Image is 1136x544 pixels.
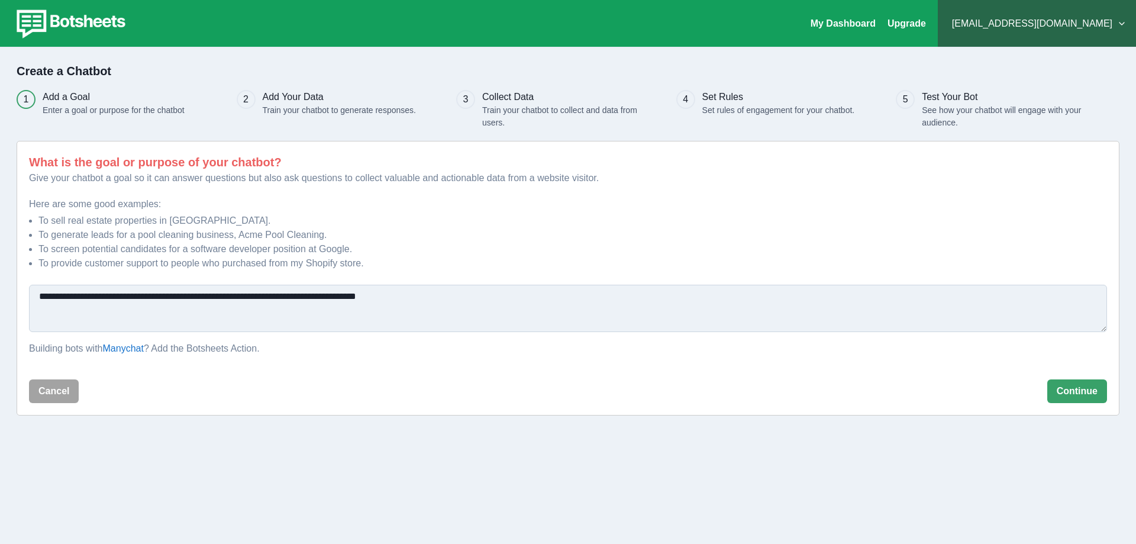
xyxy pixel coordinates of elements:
h3: Add a Goal [43,90,185,104]
div: Progress [17,90,1119,129]
a: My Dashboard [811,18,876,28]
a: Manychat [103,343,144,353]
p: See how your chatbot will engage with your audience. [922,104,1089,129]
li: To generate leads for a pool cleaning business, Acme Pool Cleaning. [38,228,1107,242]
li: To screen potential candidates for a software developer position at Google. [38,242,1107,256]
div: 5 [903,92,908,107]
button: Continue [1047,379,1107,403]
button: Cancel [29,379,79,403]
p: Train your chatbot to collect and data from users. [482,104,640,129]
p: Set rules of engagement for your chatbot. [702,104,855,117]
h2: Create a Chatbot [17,64,1119,78]
div: 4 [683,92,688,107]
h3: Test Your Bot [922,90,1089,104]
p: Building bots with ? Add the Botsheets Action. [29,342,1107,356]
a: Upgrade [887,18,926,28]
p: What is the goal or purpose of your chatbot? [29,153,1107,171]
li: To provide customer support to people who purchased from my Shopify store. [38,256,1107,271]
h3: Collect Data [482,90,640,104]
div: 1 [24,92,29,107]
p: Give your chatbot a goal so it can answer questions but also ask questions to collect valuable an... [29,171,1107,185]
div: 3 [463,92,469,107]
h3: Add Your Data [263,90,416,104]
button: [EMAIL_ADDRESS][DOMAIN_NAME] [947,12,1127,36]
p: Enter a goal or purpose for the chatbot [43,104,185,117]
p: Train your chatbot to generate responses. [263,104,416,117]
div: 2 [243,92,248,107]
p: Here are some good examples: [29,197,1107,211]
li: To sell real estate properties in [GEOGRAPHIC_DATA]. [38,214,1107,228]
h3: Set Rules [702,90,855,104]
img: botsheets-logo.png [9,7,129,40]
